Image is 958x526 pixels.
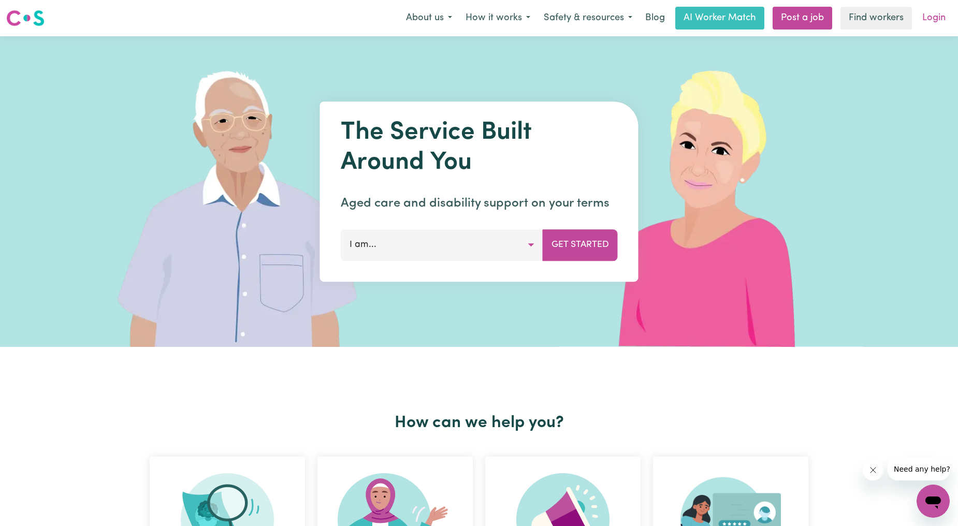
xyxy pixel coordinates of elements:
[537,7,639,29] button: Safety & resources
[773,7,832,30] a: Post a job
[543,229,618,260] button: Get Started
[341,194,618,213] p: Aged care and disability support on your terms
[341,118,618,178] h1: The Service Built Around You
[143,413,815,433] h2: How can we help you?
[6,7,63,16] span: Need any help?
[341,229,543,260] button: I am...
[399,7,459,29] button: About us
[916,7,952,30] a: Login
[888,458,950,480] iframe: Message from company
[840,7,912,30] a: Find workers
[917,485,950,518] iframe: Button to launch messaging window
[863,460,883,480] iframe: Close message
[675,7,764,30] a: AI Worker Match
[6,9,45,27] img: Careseekers logo
[6,6,45,30] a: Careseekers logo
[639,7,671,30] a: Blog
[459,7,537,29] button: How it works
